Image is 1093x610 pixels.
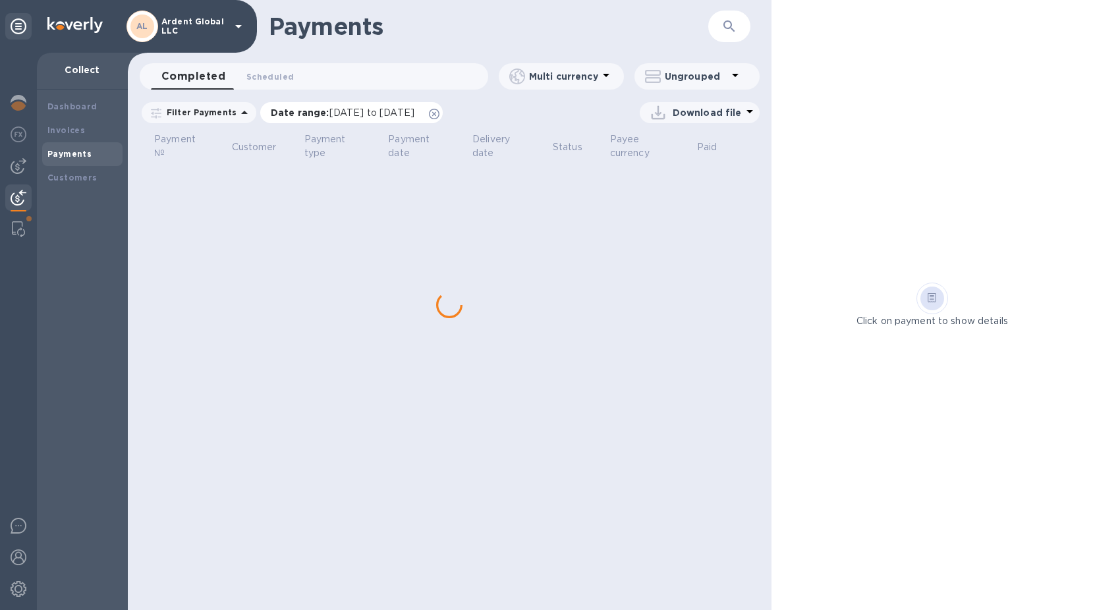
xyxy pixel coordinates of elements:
b: Invoices [47,125,85,135]
p: Date range : [271,106,421,119]
p: Collect [47,63,117,76]
p: Payee currency [610,132,669,160]
span: Delivery date [472,132,542,160]
b: AL [136,21,148,31]
p: Customer [232,140,277,154]
span: Payee currency [610,132,687,160]
span: Completed [161,67,225,86]
p: Status [553,140,582,154]
h1: Payments [269,13,708,40]
span: Payment type [304,132,378,160]
p: Ungrouped [665,70,727,83]
p: Multi currency [529,70,598,83]
p: Payment type [304,132,361,160]
p: Delivery date [472,132,525,160]
div: Date range:[DATE] to [DATE] [260,102,443,123]
p: Payment № [154,132,204,160]
p: Ardent Global LLC [161,17,227,36]
span: Payment № [154,132,221,160]
span: [DATE] to [DATE] [329,107,414,118]
img: Foreign exchange [11,126,26,142]
span: Status [553,140,600,154]
p: Download file [673,106,742,119]
p: Click on payment to show details [856,314,1008,328]
p: Payment date [388,132,445,160]
b: Dashboard [47,101,98,111]
span: Paid [697,140,735,154]
p: Filter Payments [161,107,237,118]
b: Payments [47,149,92,159]
b: Customers [47,173,98,182]
p: Paid [697,140,717,154]
span: Customer [232,140,294,154]
div: Unpin categories [5,13,32,40]
span: Scheduled [246,70,294,84]
span: Payment date [388,132,462,160]
img: Logo [47,17,103,33]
